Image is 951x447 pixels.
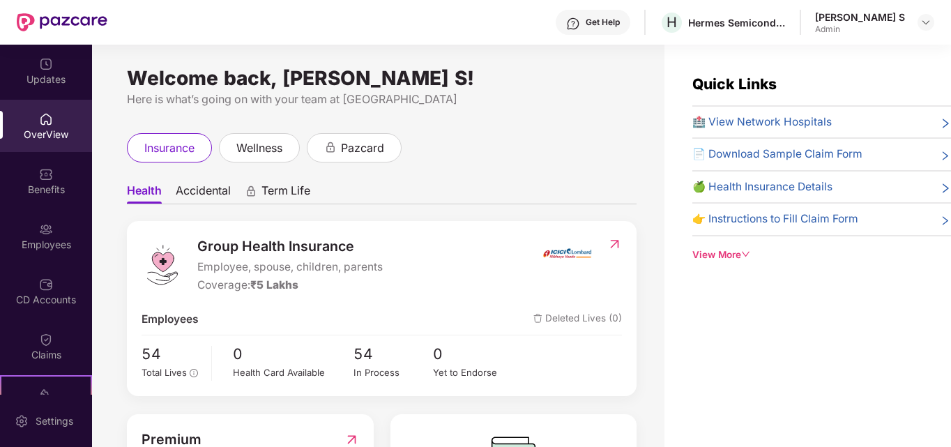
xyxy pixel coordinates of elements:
img: svg+xml;base64,PHN2ZyB4bWxucz0iaHR0cDovL3d3dy53My5vcmcvMjAwMC9zdmciIHdpZHRoPSIyMSIgaGVpZ2h0PSIyMC... [39,388,53,402]
div: animation [324,141,337,153]
span: wellness [236,139,282,157]
span: ₹5 Lakhs [250,278,298,291]
span: 0 [233,342,353,365]
span: insurance [144,139,195,157]
div: Yet to Endorse [433,365,513,380]
img: svg+xml;base64,PHN2ZyBpZD0iQmVuZWZpdHMiIHhtbG5zPSJodHRwOi8vd3d3LnczLm9yZy8yMDAwL3N2ZyIgd2lkdGg9Ij... [39,167,53,181]
div: View More [692,248,951,262]
img: svg+xml;base64,PHN2ZyBpZD0iRHJvcGRvd24tMzJ4MzIiIHhtbG5zPSJodHRwOi8vd3d3LnczLm9yZy8yMDAwL3N2ZyIgd2... [920,17,931,28]
span: 🏥 View Network Hospitals [692,114,832,130]
div: animation [245,185,257,197]
img: svg+xml;base64,PHN2ZyBpZD0iRW1wbG95ZWVzIiB4bWxucz0iaHR0cDovL3d3dy53My5vcmcvMjAwMC9zdmciIHdpZHRoPS... [39,222,53,236]
img: New Pazcare Logo [17,13,107,31]
div: In Process [353,365,434,380]
div: Welcome back, [PERSON_NAME] S! [127,73,637,84]
img: insurerIcon [541,236,593,271]
div: Settings [31,414,77,428]
img: deleteIcon [533,314,542,323]
span: Quick Links [692,75,777,93]
span: right [940,149,951,162]
span: 👉 Instructions to Fill Claim Form [692,211,858,227]
span: right [940,213,951,227]
div: Health Card Available [233,365,353,380]
img: RedirectIcon [607,237,622,251]
span: 📄 Download Sample Claim Form [692,146,862,162]
span: Employee, spouse, children, parents [197,259,383,275]
span: Deleted Lives (0) [533,311,622,328]
span: right [940,116,951,130]
div: Get Help [586,17,620,28]
span: right [940,181,951,195]
img: svg+xml;base64,PHN2ZyBpZD0iSG9tZSIgeG1sbnM9Imh0dHA6Ly93d3cudzMub3JnLzIwMDAvc3ZnIiB3aWR0aD0iMjAiIG... [39,112,53,126]
div: Coverage: [197,277,383,294]
img: svg+xml;base64,PHN2ZyBpZD0iVXBkYXRlZCIgeG1sbnM9Imh0dHA6Ly93d3cudzMub3JnLzIwMDAvc3ZnIiB3aWR0aD0iMj... [39,57,53,71]
span: Accidental [176,183,231,204]
span: 54 [353,342,434,365]
div: Here is what’s going on with your team at [GEOGRAPHIC_DATA] [127,91,637,108]
span: Total Lives [142,367,187,378]
span: 0 [433,342,513,365]
img: logo [142,244,183,286]
img: svg+xml;base64,PHN2ZyBpZD0iQ2xhaW0iIHhtbG5zPSJodHRwOi8vd3d3LnczLm9yZy8yMDAwL3N2ZyIgd2lkdGg9IjIwIi... [39,333,53,347]
span: Health [127,183,162,204]
img: svg+xml;base64,PHN2ZyBpZD0iSGVscC0zMngzMiIgeG1sbnM9Imh0dHA6Ly93d3cudzMub3JnLzIwMDAvc3ZnIiB3aWR0aD... [566,17,580,31]
span: down [741,250,751,259]
span: H [667,14,677,31]
img: svg+xml;base64,PHN2ZyBpZD0iU2V0dGluZy0yMHgyMCIgeG1sbnM9Imh0dHA6Ly93d3cudzMub3JnLzIwMDAvc3ZnIiB3aW... [15,414,29,428]
span: Term Life [261,183,310,204]
span: info-circle [190,369,198,377]
span: 🍏 Health Insurance Details [692,179,832,195]
span: Employees [142,311,199,328]
img: svg+xml;base64,PHN2ZyBpZD0iQ0RfQWNjb3VudHMiIGRhdGEtbmFtZT0iQ0QgQWNjb3VudHMiIHhtbG5zPSJodHRwOi8vd3... [39,278,53,291]
span: Group Health Insurance [197,236,383,257]
div: Admin [815,24,905,35]
div: [PERSON_NAME] S [815,10,905,24]
div: Hermes Semiconductors [688,16,786,29]
span: 54 [142,342,201,365]
span: pazcard [341,139,384,157]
